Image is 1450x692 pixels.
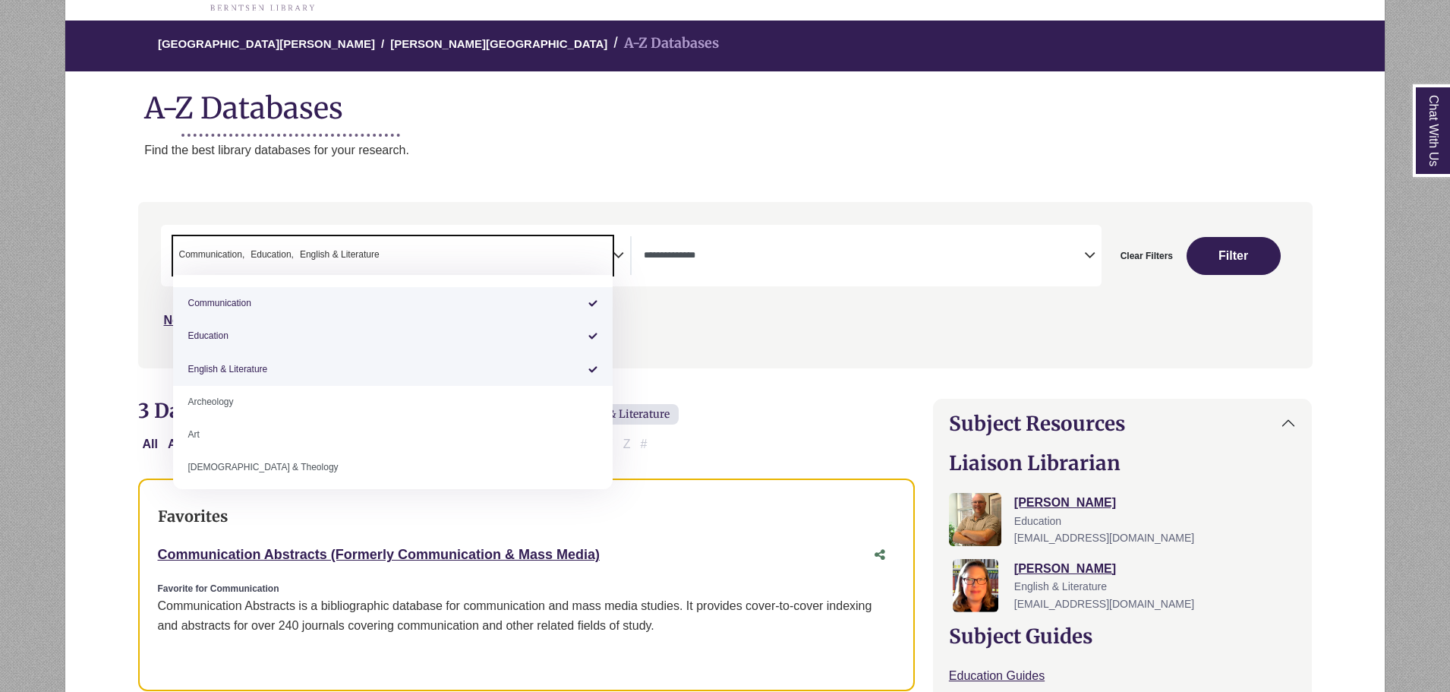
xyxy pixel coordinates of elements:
[65,19,1385,71] nav: breadcrumb
[607,33,719,55] li: A-Z Databases
[138,437,654,450] div: Alpha-list to filter by first letter of database name
[1014,496,1116,509] a: [PERSON_NAME]
[158,507,895,526] h3: Favorites
[244,248,294,262] li: Education
[294,248,380,262] li: English & Literature
[949,669,1045,682] a: Education Guides
[865,541,895,570] button: Share this database
[390,35,607,50] a: [PERSON_NAME][GEOGRAPHIC_DATA]
[1014,532,1194,544] span: [EMAIL_ADDRESS][DOMAIN_NAME]
[1014,562,1116,575] a: [PERSON_NAME]
[949,624,1297,648] h2: Subject Guides
[558,404,679,425] span: English & Literature
[934,400,1312,447] button: Subject Resources
[173,451,613,484] li: [DEMOGRAPHIC_DATA] & Theology
[949,493,1001,546] img: Nathan Farley
[1014,580,1107,592] span: English & Literature
[158,582,895,596] div: Favorite for Communication
[383,251,389,263] textarea: Search
[164,314,525,327] a: Not sure where to start? Check our Recommended Databases.
[158,596,895,635] p: Communication Abstracts is a bibliographic database for communication and mass media studies. It ...
[1187,237,1281,275] button: Submit for Search Results
[138,398,359,423] span: 3 Databases Found for:
[173,386,613,419] li: Archeology
[158,35,375,50] a: [GEOGRAPHIC_DATA][PERSON_NAME]
[158,547,600,562] a: Communication Abstracts (Formerly Communication & Mass Media)
[173,419,613,451] li: Art
[300,248,380,262] span: English & Literature
[173,353,613,386] li: English & Literature
[144,141,1385,160] p: Find the best library databases for your research.
[138,434,162,454] button: All
[179,248,245,262] span: Communication
[163,434,181,454] button: Filter Results A
[173,287,613,320] li: Communication
[173,248,245,262] li: Communication
[953,559,998,612] img: Jessica Moore
[173,320,613,352] li: Education
[251,248,294,262] span: Education
[644,251,1084,263] textarea: Search
[138,202,1313,368] nav: Search filters
[1111,237,1183,275] button: Clear Filters
[1014,515,1061,527] span: Education
[949,451,1297,475] h2: Liaison Librarian
[65,79,1385,125] h1: A-Z Databases
[1014,598,1194,610] span: [EMAIL_ADDRESS][DOMAIN_NAME]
